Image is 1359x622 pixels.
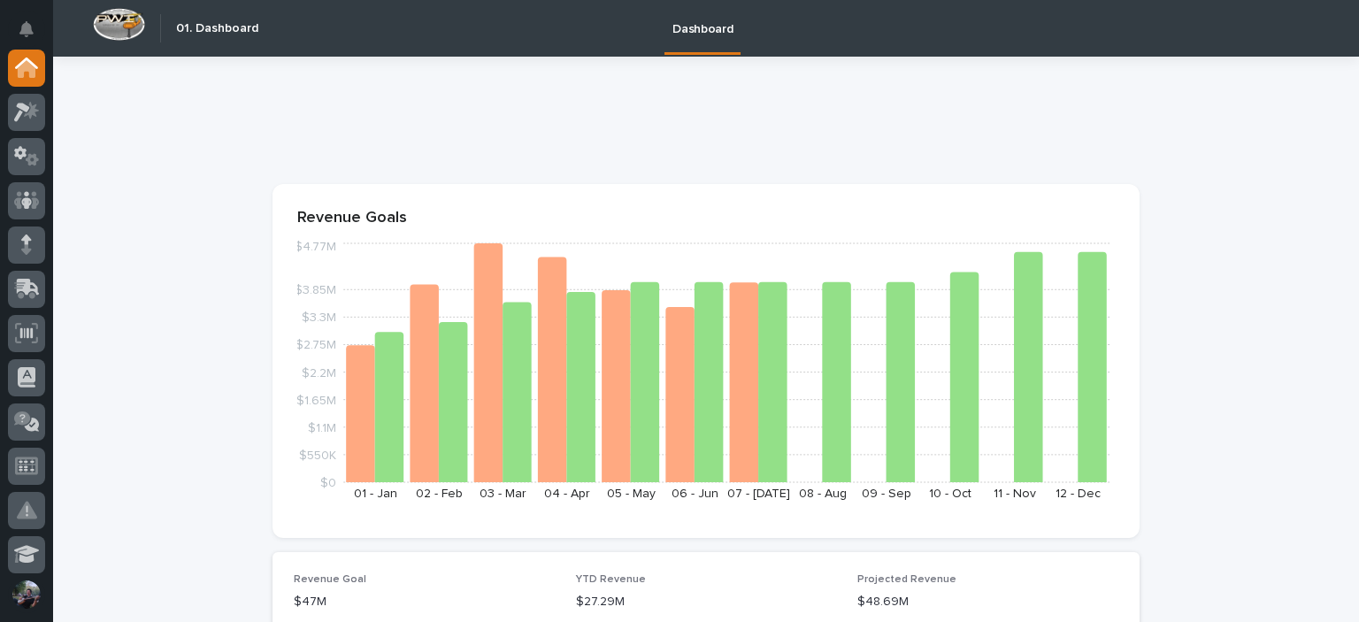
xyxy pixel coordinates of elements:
tspan: $2.2M [302,366,336,379]
tspan: $1.65M [296,394,336,406]
text: 11 - Nov [994,488,1036,500]
span: Projected Revenue [857,574,956,585]
text: 01 - Jan [354,488,397,500]
p: $48.69M [857,593,1118,611]
button: users-avatar [8,576,45,613]
img: Workspace Logo [93,8,145,41]
text: 04 - Apr [544,488,590,500]
tspan: $3.85M [295,284,336,296]
text: 12 - Dec [1056,488,1101,500]
text: 03 - Mar [480,488,526,500]
text: 05 - May [607,488,656,500]
text: 06 - Jun [672,488,718,500]
tspan: $1.1M [308,421,336,434]
tspan: $3.3M [302,311,336,324]
tspan: $2.75M [296,339,336,351]
span: Revenue Goal [294,574,366,585]
tspan: $0 [320,477,336,489]
div: Notifications [22,21,45,50]
span: YTD Revenue [576,574,646,585]
text: 09 - Sep [862,488,911,500]
p: Revenue Goals [297,209,1115,228]
h2: 01. Dashboard [176,21,258,36]
text: 08 - Aug [799,488,847,500]
tspan: $4.77M [295,241,336,253]
p: $27.29M [576,593,837,611]
text: 10 - Oct [929,488,971,500]
tspan: $550K [299,449,336,461]
p: $47M [294,593,555,611]
text: 07 - [DATE] [727,488,790,500]
button: Notifications [8,11,45,48]
text: 02 - Feb [416,488,463,500]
